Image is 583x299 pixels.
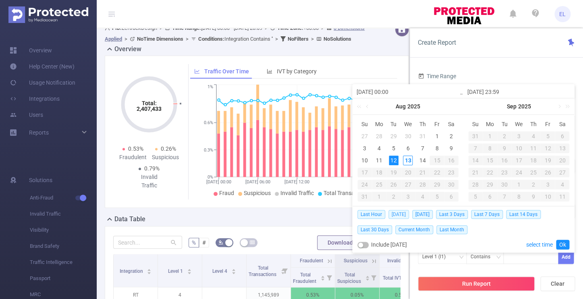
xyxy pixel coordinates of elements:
[372,120,386,128] span: Mo
[555,143,569,153] div: 13
[114,214,145,224] h2: Data Table
[429,168,444,177] div: 22
[556,240,569,249] a: Ok
[540,118,555,130] th: Fri
[429,192,444,201] div: 5
[483,179,497,191] td: September 29, 2025
[483,130,497,142] td: September 1, 2025
[403,131,413,141] div: 30
[497,120,512,128] span: Tu
[526,156,540,165] div: 18
[386,120,401,128] span: Tu
[357,168,372,177] div: 17
[415,130,429,142] td: July 31, 2025
[344,258,367,264] span: Suspicious
[436,225,467,234] span: Last Month
[357,225,392,234] span: Last 30 Days
[212,268,228,274] span: Level 4
[540,276,575,291] button: Clear
[357,237,407,252] div: Include [DATE]
[444,180,459,189] div: 30
[288,36,309,42] b: No Filters
[444,179,459,191] td: August 30, 2025
[512,156,526,165] div: 17
[468,118,483,130] th: Sun
[496,255,501,260] i: icon: down
[512,192,526,201] div: 8
[357,142,372,154] td: August 3, 2025
[368,268,379,287] i: Filter menu
[483,118,497,130] th: Mon
[192,239,196,246] span: %
[497,180,512,189] div: 30
[389,131,398,141] div: 29
[540,179,555,191] td: October 3, 2025
[280,190,314,196] span: Invalid Traffic
[372,168,386,177] div: 18
[540,142,555,154] td: September 12, 2025
[540,143,555,153] div: 12
[526,142,540,154] td: September 11, 2025
[483,192,497,201] div: 6
[10,75,75,91] a: Usage Notification
[417,131,427,141] div: 31
[401,118,415,130] th: Wed
[198,36,273,42] span: Integration Contains ''
[526,130,540,142] td: September 4, 2025
[30,254,97,270] span: Traffic Intelligence
[401,154,415,166] td: August 13, 2025
[386,142,401,154] td: August 5, 2025
[517,98,532,114] a: 2025
[386,168,401,177] div: 19
[512,154,526,166] td: September 17, 2025
[512,143,526,153] div: 10
[555,142,569,154] td: September 13, 2025
[360,143,369,153] div: 3
[204,147,213,153] tspan: 0.3%
[446,131,456,141] div: 2
[526,143,540,153] div: 11
[512,118,526,130] th: Wed
[483,156,497,165] div: 15
[512,142,526,154] td: September 10, 2025
[429,180,444,189] div: 29
[401,179,415,191] td: August 27, 2025
[133,173,166,190] div: Invalid Traffic
[415,120,429,128] span: Th
[417,143,427,153] div: 7
[395,225,433,234] span: Current Month
[10,107,43,123] a: Users
[299,258,323,264] span: Fraudulent
[540,192,555,201] div: 10
[497,142,512,154] td: September 9, 2025
[249,265,278,277] span: Total Transactions
[372,154,386,166] td: August 11, 2025
[555,118,569,130] th: Sat
[273,36,280,42] span: >
[483,191,497,203] td: October 6, 2025
[446,143,456,153] div: 9
[497,131,512,141] div: 2
[526,131,540,141] div: 4
[198,36,224,42] b: Conditions :
[137,36,183,42] b: No Time Dimensions
[483,142,497,154] td: September 8, 2025
[206,179,231,185] tspan: [DATE] 00:00
[429,142,444,154] td: August 8, 2025
[267,69,272,74] i: icon: bar-chart
[142,100,157,106] tspan: Total:
[231,268,236,270] i: icon: caret-up
[415,168,429,177] div: 21
[204,120,213,125] tspan: 0.6%
[401,120,415,128] span: We
[357,118,372,130] th: Sun
[436,210,468,219] span: Last 3 Days
[506,210,541,219] span: Last 14 Days
[168,268,184,274] span: Level 1
[357,192,372,201] div: 31
[401,168,415,177] div: 20
[429,154,444,166] td: August 15, 2025
[468,143,483,153] div: 7
[324,36,351,42] b: No Solutions
[497,130,512,142] td: September 2, 2025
